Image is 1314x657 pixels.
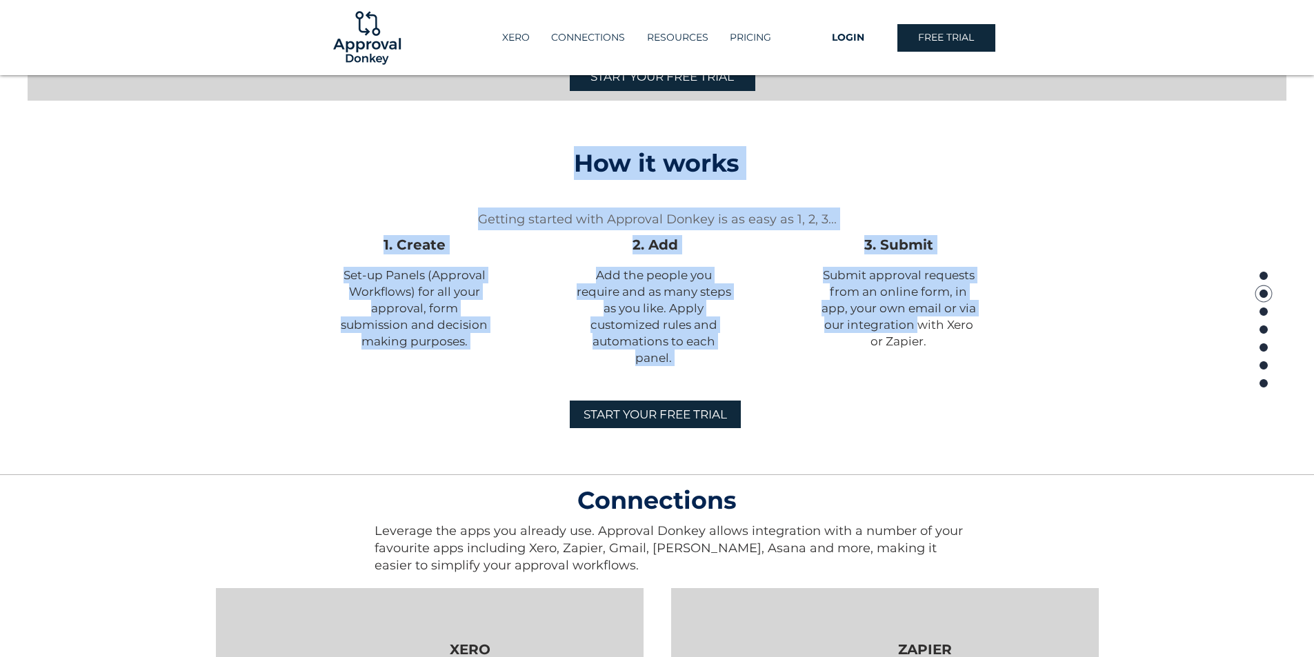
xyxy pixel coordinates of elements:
[495,26,537,49] p: XERO
[832,31,864,45] span: LOGIN
[640,26,715,49] p: RESOURCES
[330,1,404,75] img: Logo-01.png
[577,485,737,515] span: Connections
[864,236,933,253] span: 3. Submit
[822,268,976,348] span: Submit approval requests from an online form, in app, your own email or via our integration with ...
[474,26,799,49] nav: Site
[341,268,488,348] span: Set-up Panels (Approval Workflows) for all your approval, form submission and decision making pur...
[375,523,963,573] span: Leverage the apps you already use. Approval Donkey allows integration with a number of your favou...
[570,401,741,428] a: START YOUR FREE TRIAL
[719,26,782,49] a: PRICING
[799,24,897,52] a: LOGIN
[584,407,727,423] span: START YOUR FREE TRIAL
[574,148,739,178] span: How it works
[636,26,719,49] div: RESOURCES
[577,268,731,365] span: Add the people you require and as many steps as you like. Apply customized rules and automations ...
[384,236,446,253] span: 1. Create
[1254,267,1273,391] nav: Page
[897,24,995,52] a: FREE TRIAL
[544,26,632,49] p: CONNECTIONS
[478,212,837,227] span: Getting started with Approval Donkey is as easy as 1, 2, 3...
[918,31,974,45] span: FREE TRIAL
[491,26,540,49] a: XERO
[590,69,734,85] span: START YOUR FREE TRIAL
[570,63,755,91] a: START YOUR FREE TRIAL
[540,26,636,49] a: CONNECTIONS
[633,236,678,253] span: 2. Add
[723,26,778,49] p: PRICING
